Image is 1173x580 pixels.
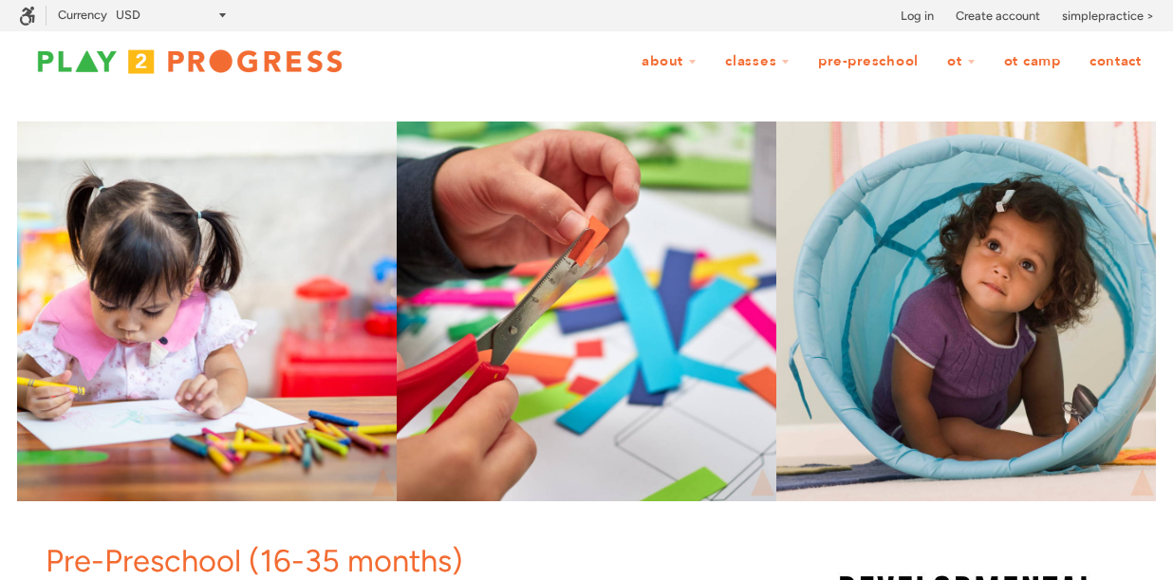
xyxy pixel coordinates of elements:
[629,44,709,80] a: About
[806,44,931,80] a: Pre-Preschool
[713,44,802,80] a: Classes
[1062,7,1154,26] a: simplepractice >
[935,44,988,80] a: OT
[992,44,1073,80] a: OT Camp
[901,7,934,26] a: Log in
[58,8,107,22] label: Currency
[1077,44,1154,80] a: Contact
[19,43,361,81] img: Play2Progress logo
[956,7,1040,26] a: Create account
